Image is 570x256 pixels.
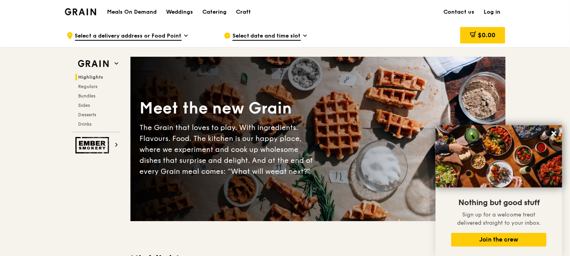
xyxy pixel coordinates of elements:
[478,31,495,39] span: $0.00
[75,32,182,41] span: Select a delivery address or Food Point
[198,0,231,24] a: Catering
[79,84,98,89] span: Regulars
[436,125,562,187] img: DSC07876-Edit02-Large.jpeg
[79,121,92,127] span: Drinks
[161,0,198,24] a: Weddings
[107,8,157,16] h1: Meals On Demand
[232,32,301,41] span: Select date and time slot
[79,112,96,117] span: Desserts
[451,233,547,247] button: Join the crew
[79,74,104,80] span: Highlights
[140,98,318,119] div: Meet the new Grain
[75,57,111,71] img: Grain web logo
[65,8,96,15] img: Grain
[479,0,506,24] a: Log in
[457,211,541,226] span: Sign up for a welcome treat delivered straight to your inbox.
[79,93,96,99] span: Bundles
[236,0,251,24] div: Craft
[458,198,540,207] span: Nothing but good stuff
[275,167,311,176] span: eat next?”
[140,122,318,177] div: The Grain that loves to play. With ingredients. Flavours. Food. The kitchen is our happy place, w...
[79,103,90,108] span: Sides
[548,127,560,140] button: Close
[166,0,193,24] div: Weddings
[75,137,111,153] img: Ember Smokery web logo
[231,0,256,24] a: Craft
[202,0,227,24] div: Catering
[439,0,479,24] a: Contact us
